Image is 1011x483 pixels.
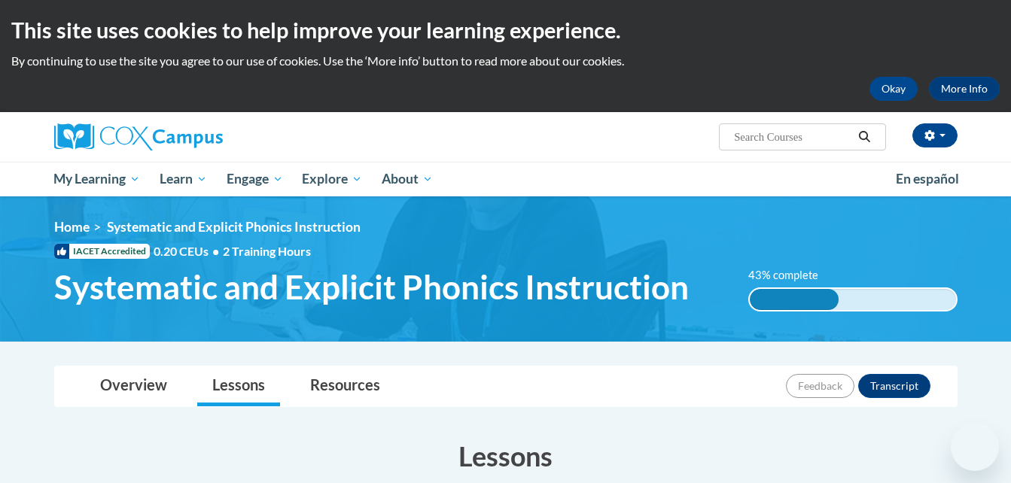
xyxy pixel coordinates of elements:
[54,219,90,235] a: Home
[54,123,223,150] img: Cox Campus
[53,170,140,188] span: My Learning
[107,219,361,235] span: Systematic and Explicit Phonics Instruction
[858,374,930,398] button: Transcript
[54,437,958,475] h3: Lessons
[295,366,395,406] a: Resources
[786,374,854,398] button: Feedback
[217,162,293,196] a: Engage
[869,77,918,101] button: Okay
[85,366,182,406] a: Overview
[748,267,835,284] label: 43% complete
[212,244,219,258] span: •
[886,163,969,195] a: En español
[223,244,311,258] span: 2 Training Hours
[853,128,875,146] button: Search
[150,162,217,196] a: Learn
[896,171,959,187] span: En español
[44,162,151,196] a: My Learning
[32,162,980,196] div: Main menu
[372,162,443,196] a: About
[54,123,340,150] a: Cox Campus
[154,243,223,260] span: 0.20 CEUs
[11,53,1000,69] p: By continuing to use the site you agree to our use of cookies. Use the ‘More info’ button to read...
[54,244,150,259] span: IACET Accredited
[382,170,433,188] span: About
[302,170,362,188] span: Explore
[929,77,1000,101] a: More Info
[732,128,853,146] input: Search Courses
[197,366,280,406] a: Lessons
[11,15,1000,45] h2: This site uses cookies to help improve your learning experience.
[912,123,958,147] button: Account Settings
[292,162,372,196] a: Explore
[951,423,999,471] iframe: Button to launch messaging window
[227,170,283,188] span: Engage
[54,267,689,307] span: Systematic and Explicit Phonics Instruction
[750,289,839,310] div: 43% complete
[160,170,207,188] span: Learn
